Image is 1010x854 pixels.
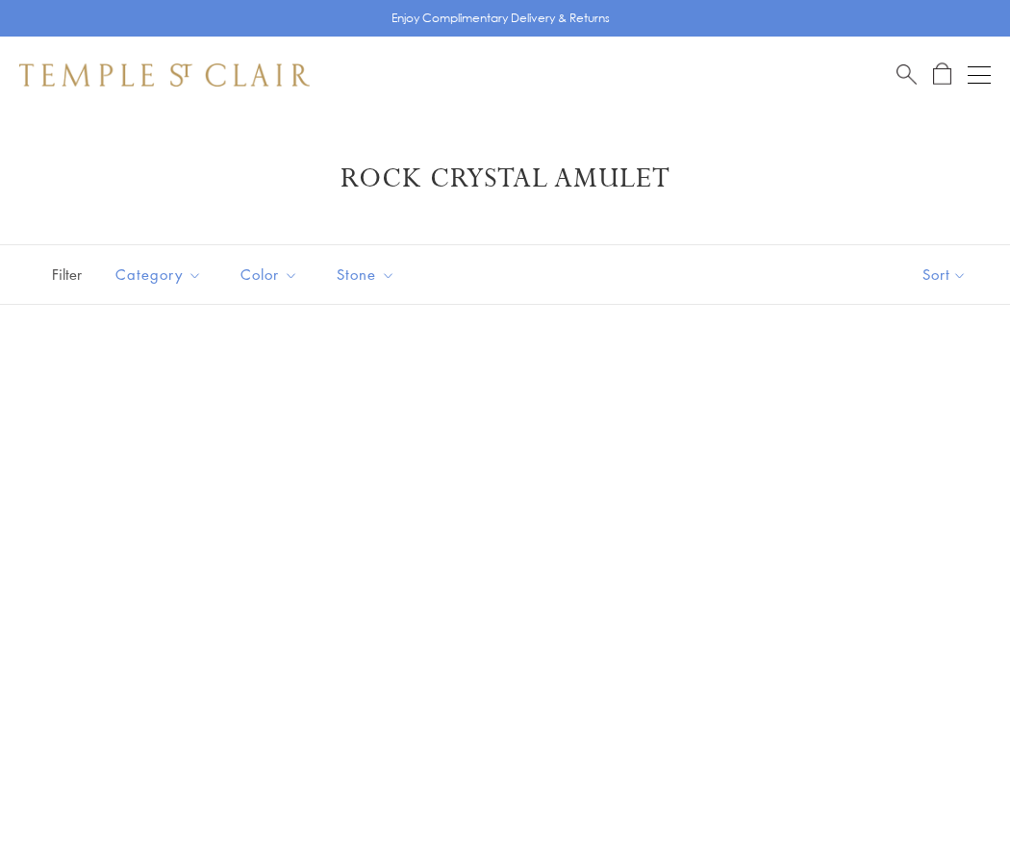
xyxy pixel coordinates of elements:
[101,253,216,296] button: Category
[327,263,410,287] span: Stone
[879,245,1010,304] button: Show sort by
[933,63,951,87] a: Open Shopping Bag
[391,9,610,28] p: Enjoy Complimentary Delivery & Returns
[226,253,313,296] button: Color
[231,263,313,287] span: Color
[48,162,962,196] h1: Rock Crystal Amulet
[322,253,410,296] button: Stone
[968,63,991,87] button: Open navigation
[106,263,216,287] span: Category
[896,63,917,87] a: Search
[19,63,310,87] img: Temple St. Clair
